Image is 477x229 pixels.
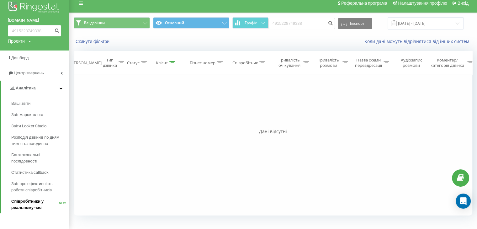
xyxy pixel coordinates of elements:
[156,60,168,66] div: Клієнт
[232,60,258,66] div: Співробітник
[316,57,341,68] div: Тривалість розмови
[153,17,229,29] button: Основний
[74,128,472,135] div: Дані відсутні
[396,57,427,68] div: Аудіозапис розмови
[190,60,215,66] div: Бізнес номер
[11,109,69,120] a: Звіт маркетолога
[11,149,69,167] a: Багатоканальні послідовності
[429,57,466,68] div: Коментар/категорія дзвінка
[11,152,66,164] span: Багатоканальні послідовності
[8,25,61,36] input: Пошук за номером
[341,1,387,6] span: Реферальна програма
[11,178,69,196] a: Звіт про ефективність роботи співробітників
[11,134,66,147] span: Розподіл дзвінків по дням тижня та погодинно
[11,167,69,178] a: Статистика callback
[355,57,382,68] div: Назва схеми переадресації
[11,112,43,118] span: Звіт маркетолога
[456,194,471,209] div: Open Intercom Messenger
[11,196,69,213] a: Співробітники у реальному часіNEW
[70,60,102,66] div: [PERSON_NAME]
[11,198,59,211] span: Співробітники у реальному часі
[11,169,49,176] span: Статистика callback
[103,57,117,68] div: Тип дзвінка
[277,57,302,68] div: Тривалість очікування
[11,123,46,129] span: Звіти Looker Studio
[11,132,69,149] a: Розподіл дзвінків по дням тижня та погодинно
[268,18,335,29] input: Пошук за номером
[11,98,69,109] a: Ваші звіти
[458,1,469,6] span: Вихід
[11,100,30,107] span: Ваші звіти
[8,17,61,24] a: [DOMAIN_NAME]
[127,60,140,66] div: Статус
[11,120,69,132] a: Звіти Looker Studio
[364,38,472,44] a: Коли дані можуть відрізнятися вiд інших систем
[245,21,257,25] span: Графік
[1,81,69,96] a: Аналiтика
[11,181,66,193] span: Звіт про ефективність роботи співробітників
[16,86,36,90] span: Аналiтика
[74,39,113,44] button: Скинути фільтри
[11,56,29,60] span: Дашборд
[14,71,44,75] span: Центр звернень
[84,20,105,25] span: Всі дзвінки
[398,1,447,6] span: Налаштування профілю
[232,17,268,29] button: Графік
[8,38,25,44] div: Проекти
[74,17,150,29] button: Всі дзвінки
[338,18,372,29] button: Експорт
